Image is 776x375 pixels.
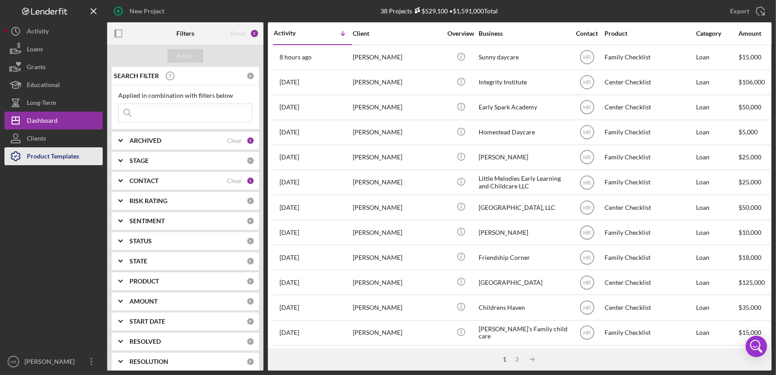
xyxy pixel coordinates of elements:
div: Long-Term [27,94,56,114]
div: Little Melodies Early Learning and Childcare LLC [479,171,568,194]
b: Filters [176,30,194,37]
div: Family Checklist [605,121,694,144]
div: Loan [696,71,738,94]
div: Activity [27,22,49,42]
div: Ks Precious Care Learning Center, Inc [479,346,568,370]
b: RESOLVED [129,338,161,345]
div: Business [479,30,568,37]
div: [GEOGRAPHIC_DATA], LLC [479,196,568,219]
a: Long-Term [4,94,103,112]
b: STATUS [129,237,152,245]
div: 1 [246,137,254,145]
button: Export [721,2,772,20]
div: Loan [696,296,738,319]
div: Amount [738,30,772,37]
text: HR [583,229,591,236]
div: [PERSON_NAME] [353,121,442,144]
div: Loan [696,321,738,345]
div: [PERSON_NAME] [22,353,80,373]
button: Dashboard [4,112,103,129]
div: Center Checklist [605,271,694,294]
span: $50,000 [738,103,761,111]
text: HR [583,330,591,336]
button: New Project [107,2,173,20]
div: 2 [511,356,523,363]
div: Loan [696,46,738,69]
time: 2025-09-26 00:31 [280,254,299,261]
div: Applied in combination with filters below [118,92,252,99]
span: $50,000 [738,204,761,211]
time: 2025-10-08 22:26 [280,154,299,161]
button: Clients [4,129,103,147]
time: 2025-10-10 20:41 [280,79,299,86]
div: 0 [246,217,254,225]
div: [PERSON_NAME] [353,271,442,294]
time: 2025-10-13 06:45 [280,54,312,61]
div: 0 [246,277,254,285]
a: Loans [4,40,103,58]
div: Loan [696,121,738,144]
div: Loan [696,171,738,194]
time: 2025-09-24 19:06 [280,279,299,286]
text: HR [583,279,591,286]
div: 0 [246,72,254,80]
b: SEARCH FILTER [114,72,159,79]
b: RESOLUTION [129,358,168,365]
b: ARCHIVED [129,137,161,144]
a: Educational [4,76,103,94]
b: AMOUNT [129,298,158,305]
a: Product Templates [4,147,103,165]
div: Client [353,30,442,37]
div: Friendship Corner [479,246,568,269]
div: New Project [129,2,164,20]
div: Center Checklist [605,296,694,319]
time: 2025-09-19 20:07 [280,304,299,311]
div: 1 [246,177,254,185]
text: HR [583,154,591,161]
div: [PERSON_NAME] [479,146,568,169]
div: [PERSON_NAME] [353,146,442,169]
div: Clear [227,177,242,184]
span: $106,000 [738,78,765,86]
div: 1 [498,356,511,363]
button: Activity [4,22,103,40]
text: HR [583,254,591,261]
span: $10,000 [738,229,761,236]
div: Loan [696,246,738,269]
span: $25,000 [738,153,761,161]
div: [PERSON_NAME]'s Family child care [479,321,568,345]
div: Loan [696,346,738,370]
div: Apply [177,49,194,62]
div: 38 Projects • $1,591,000 Total [381,7,498,15]
div: 0 [246,317,254,325]
div: Open Intercom Messenger [746,336,767,357]
div: Activity [274,29,313,37]
div: 0 [246,257,254,265]
div: Center Checklist [605,71,694,94]
div: [PERSON_NAME] [353,346,442,370]
time: 2025-09-18 19:22 [280,329,299,336]
time: 2025-10-10 13:46 [280,104,299,111]
text: HR [583,305,591,311]
div: Family Checklist [605,246,694,269]
div: 0 [246,337,254,346]
div: Family Checklist [605,321,694,345]
div: Educational [27,76,60,96]
text: HR [583,129,591,136]
div: 0 [246,197,254,205]
text: HR [583,104,591,111]
text: HR [583,204,591,211]
div: [PERSON_NAME] [353,46,442,69]
text: HR [583,54,591,61]
b: PRODUCT [129,278,159,285]
div: Overview [444,30,478,37]
span: $125,000 [738,279,765,286]
div: Reset [230,30,246,37]
time: 2025-10-08 13:32 [280,204,299,211]
div: Product [605,30,694,37]
div: Loan [696,271,738,294]
b: STATE [129,258,147,265]
div: Grants [27,58,46,78]
div: Family Checklist [605,146,694,169]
